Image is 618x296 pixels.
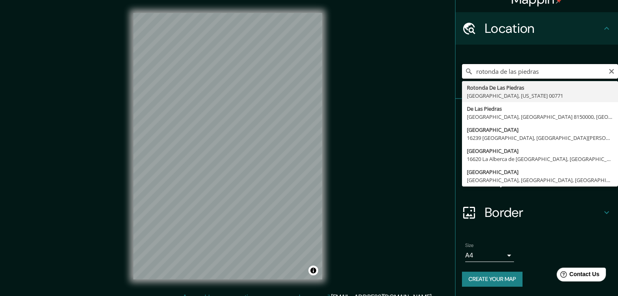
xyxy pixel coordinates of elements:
[467,155,613,163] div: 16620 La Alberca de [GEOGRAPHIC_DATA], [GEOGRAPHIC_DATA][PERSON_NAME], [GEOGRAPHIC_DATA]
[485,204,602,221] h4: Border
[465,249,514,262] div: A4
[455,12,618,45] div: Location
[608,67,615,75] button: Clear
[455,99,618,131] div: Pins
[467,147,613,155] div: [GEOGRAPHIC_DATA]
[455,196,618,229] div: Border
[467,84,613,92] div: Rotonda De Las Piedras
[467,176,613,184] div: [GEOGRAPHIC_DATA], [GEOGRAPHIC_DATA], [GEOGRAPHIC_DATA]
[467,92,613,100] div: [GEOGRAPHIC_DATA], [US_STATE] 00771
[455,131,618,164] div: Style
[462,272,523,287] button: Create your map
[455,164,618,196] div: Layout
[467,126,613,134] div: [GEOGRAPHIC_DATA]
[485,172,602,188] h4: Layout
[465,242,474,249] label: Size
[467,168,613,176] div: [GEOGRAPHIC_DATA]
[308,266,318,275] button: Toggle attribution
[462,64,618,79] input: Pick your city or area
[467,105,613,113] div: De Las Piedras
[467,134,613,142] div: 16239 [GEOGRAPHIC_DATA], [GEOGRAPHIC_DATA][PERSON_NAME], [GEOGRAPHIC_DATA]
[133,13,322,279] canvas: Map
[485,20,602,36] h4: Location
[546,264,609,287] iframe: Help widget launcher
[467,113,613,121] div: [GEOGRAPHIC_DATA], [GEOGRAPHIC_DATA] 8150000, [GEOGRAPHIC_DATA]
